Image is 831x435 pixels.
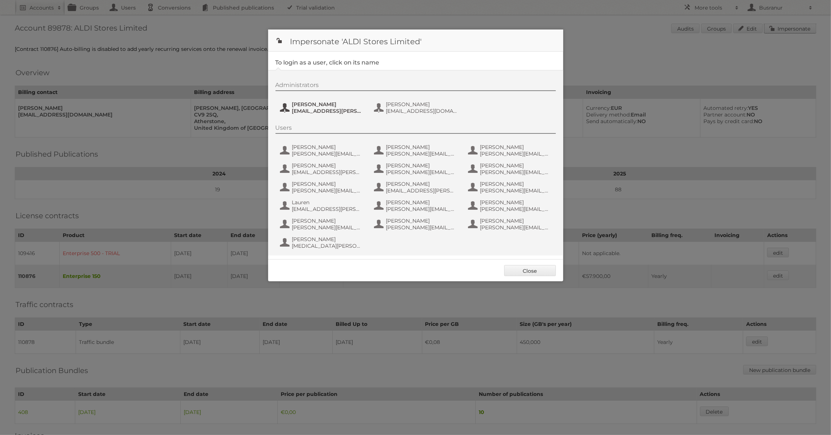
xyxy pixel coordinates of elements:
a: Close [504,265,556,276]
span: [PERSON_NAME][EMAIL_ADDRESS][PERSON_NAME][PERSON_NAME][DOMAIN_NAME] [480,169,552,175]
button: [PERSON_NAME] [MEDICAL_DATA][PERSON_NAME][EMAIL_ADDRESS][PERSON_NAME][DOMAIN_NAME] [279,235,366,250]
button: [PERSON_NAME] [PERSON_NAME][EMAIL_ADDRESS][DOMAIN_NAME] [373,217,460,232]
span: [PERSON_NAME][EMAIL_ADDRESS][PERSON_NAME][PERSON_NAME][DOMAIN_NAME] [386,150,458,157]
button: [PERSON_NAME] [EMAIL_ADDRESS][DOMAIN_NAME] [373,100,460,115]
span: [PERSON_NAME][EMAIL_ADDRESS][DOMAIN_NAME] [386,224,458,231]
button: [PERSON_NAME] [PERSON_NAME][EMAIL_ADDRESS][PERSON_NAME][PERSON_NAME][DOMAIN_NAME] [467,161,554,176]
span: [PERSON_NAME] [480,162,552,169]
span: [PERSON_NAME] [480,181,552,187]
span: [EMAIL_ADDRESS][PERSON_NAME][DOMAIN_NAME] [292,108,364,114]
button: [PERSON_NAME] [PERSON_NAME][EMAIL_ADDRESS][PERSON_NAME][PERSON_NAME][DOMAIN_NAME] [467,143,554,158]
span: [PERSON_NAME] [292,181,364,187]
span: [PERSON_NAME][EMAIL_ADDRESS][PERSON_NAME][DOMAIN_NAME] [480,187,552,194]
button: [PERSON_NAME] [PERSON_NAME][EMAIL_ADDRESS][PERSON_NAME][PERSON_NAME][DOMAIN_NAME] [373,143,460,158]
legend: To login as a user, click on its name [276,59,380,66]
span: [PERSON_NAME] [292,236,364,243]
button: [PERSON_NAME] [EMAIL_ADDRESS][PERSON_NAME][DOMAIN_NAME] [279,100,366,115]
span: [PERSON_NAME] [292,144,364,150]
span: Lauren [292,199,364,206]
span: [EMAIL_ADDRESS][DOMAIN_NAME] [386,108,458,114]
button: [PERSON_NAME] [PERSON_NAME][EMAIL_ADDRESS][PERSON_NAME][DOMAIN_NAME] [467,217,554,232]
span: [PERSON_NAME] [386,101,458,108]
div: Administrators [276,81,556,91]
button: [PERSON_NAME] [PERSON_NAME][EMAIL_ADDRESS][PERSON_NAME][DOMAIN_NAME] [467,198,554,213]
span: [PERSON_NAME] [386,162,458,169]
span: [PERSON_NAME] [386,199,458,206]
button: [PERSON_NAME] [EMAIL_ADDRESS][PERSON_NAME][PERSON_NAME][DOMAIN_NAME] [279,161,366,176]
button: [PERSON_NAME] [PERSON_NAME][EMAIL_ADDRESS][PERSON_NAME][DOMAIN_NAME] [279,180,366,195]
button: [PERSON_NAME] [PERSON_NAME][EMAIL_ADDRESS][PERSON_NAME][PERSON_NAME][DOMAIN_NAME] [279,217,366,232]
span: [PERSON_NAME] [480,144,552,150]
button: [PERSON_NAME] [PERSON_NAME][EMAIL_ADDRESS][PERSON_NAME][PERSON_NAME][DOMAIN_NAME] [373,198,460,213]
span: [PERSON_NAME][EMAIL_ADDRESS][PERSON_NAME][PERSON_NAME][DOMAIN_NAME] [480,150,552,157]
span: [PERSON_NAME] [292,101,364,108]
span: [PERSON_NAME] [386,181,458,187]
button: Lauren [EMAIL_ADDRESS][PERSON_NAME][DOMAIN_NAME] [279,198,366,213]
span: [PERSON_NAME] [386,217,458,224]
button: [PERSON_NAME] [EMAIL_ADDRESS][PERSON_NAME][DOMAIN_NAME] [373,180,460,195]
span: [PERSON_NAME][EMAIL_ADDRESS][PERSON_NAME][PERSON_NAME][DOMAIN_NAME] [292,150,364,157]
span: [PERSON_NAME][EMAIL_ADDRESS][PERSON_NAME][PERSON_NAME][DOMAIN_NAME] [386,206,458,212]
span: [PERSON_NAME][EMAIL_ADDRESS][PERSON_NAME][DOMAIN_NAME] [292,187,364,194]
span: [EMAIL_ADDRESS][PERSON_NAME][DOMAIN_NAME] [386,187,458,194]
h1: Impersonate 'ALDI Stores Limited' [268,29,563,52]
button: [PERSON_NAME] [PERSON_NAME][EMAIL_ADDRESS][PERSON_NAME][PERSON_NAME][DOMAIN_NAME] [279,143,366,158]
span: [PERSON_NAME][EMAIL_ADDRESS][PERSON_NAME][PERSON_NAME][DOMAIN_NAME] [292,224,364,231]
span: [PERSON_NAME][EMAIL_ADDRESS][PERSON_NAME][PERSON_NAME][DOMAIN_NAME] [386,169,458,175]
span: [PERSON_NAME] [480,217,552,224]
span: [PERSON_NAME] [292,162,364,169]
button: [PERSON_NAME] [PERSON_NAME][EMAIL_ADDRESS][PERSON_NAME][PERSON_NAME][DOMAIN_NAME] [373,161,460,176]
span: [PERSON_NAME] [292,217,364,224]
span: [PERSON_NAME][EMAIL_ADDRESS][PERSON_NAME][DOMAIN_NAME] [480,224,552,231]
div: Users [276,124,556,134]
span: [MEDICAL_DATA][PERSON_NAME][EMAIL_ADDRESS][PERSON_NAME][DOMAIN_NAME] [292,243,364,249]
span: [EMAIL_ADDRESS][PERSON_NAME][DOMAIN_NAME] [292,206,364,212]
button: [PERSON_NAME] [PERSON_NAME][EMAIL_ADDRESS][PERSON_NAME][DOMAIN_NAME] [467,180,554,195]
span: [PERSON_NAME] [480,199,552,206]
span: [PERSON_NAME] [386,144,458,150]
span: [PERSON_NAME][EMAIL_ADDRESS][PERSON_NAME][DOMAIN_NAME] [480,206,552,212]
span: [EMAIL_ADDRESS][PERSON_NAME][PERSON_NAME][DOMAIN_NAME] [292,169,364,175]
